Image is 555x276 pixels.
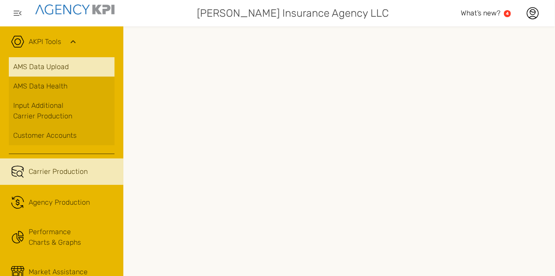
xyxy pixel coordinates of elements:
[9,57,115,77] a: AMS Data Upload
[197,5,389,21] span: [PERSON_NAME] Insurance Agency LLC
[29,197,90,208] span: Agency Production
[9,126,115,145] a: Customer Accounts
[506,11,509,16] text: 4
[9,77,115,96] a: AMS Data Health
[35,4,115,15] img: agencykpi-logo-550x69-2d9e3fa8.png
[29,166,88,177] span: Carrier Production
[461,9,500,17] span: What’s new?
[13,130,110,141] div: Customer Accounts
[9,96,115,126] a: Input AdditionalCarrier Production
[13,81,67,92] span: AMS Data Health
[504,10,511,17] a: 4
[29,37,61,47] a: AKPI Tools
